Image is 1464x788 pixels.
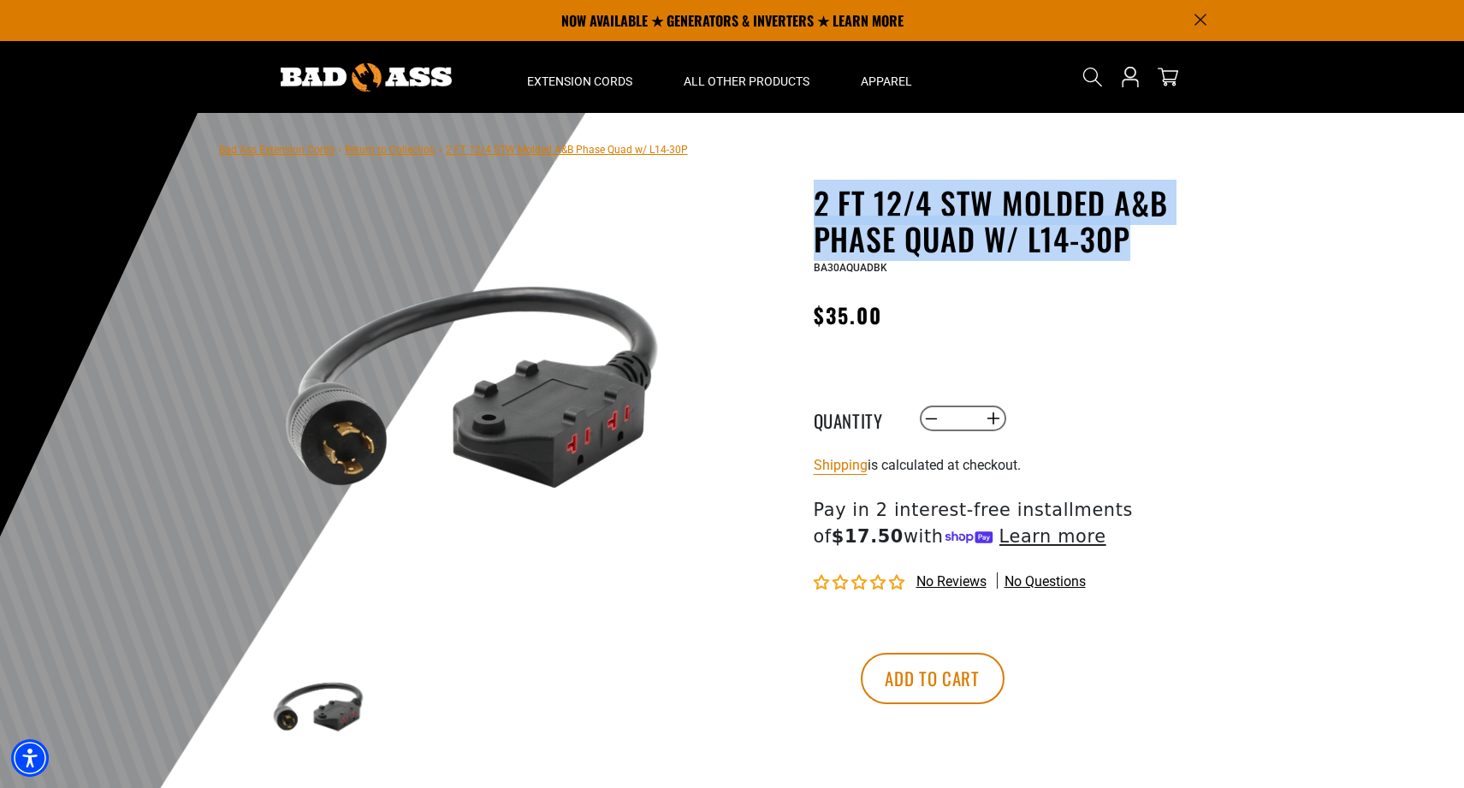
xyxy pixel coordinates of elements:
span: Apparel [861,74,912,89]
a: cart [1154,67,1182,87]
summary: Search [1079,63,1106,91]
div: Accessibility Menu [11,739,49,777]
span: All Other Products [684,74,809,89]
span: › [338,144,341,156]
a: Open this option [1117,41,1144,113]
button: Add to cart [861,653,1005,704]
span: Extension Cords [527,74,632,89]
span: BA30AQUADBK [814,262,887,274]
span: $35.00 [814,299,882,330]
span: No reviews [916,573,987,590]
nav: breadcrumbs [219,139,688,159]
a: Shipping [814,457,868,473]
a: Bad Ass Extension Cords [219,144,335,156]
span: 2 FT 12/4 STW Molded A&B Phase Quad w/ L14-30P [446,144,688,156]
span: No questions [1005,572,1086,591]
img: Bad Ass Extension Cords [281,63,452,92]
label: Quantity [814,407,899,430]
summary: Apparel [835,41,938,113]
span: › [439,144,442,156]
summary: Extension Cords [501,41,658,113]
span: 0.00 stars [814,575,908,591]
div: is calculated at checkout. [814,453,1233,477]
h1: 2 FT 12/4 STW Molded A&B Phase Quad w/ L14-30P [814,185,1233,257]
a: Return to Collection [345,144,436,156]
summary: All Other Products [658,41,835,113]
